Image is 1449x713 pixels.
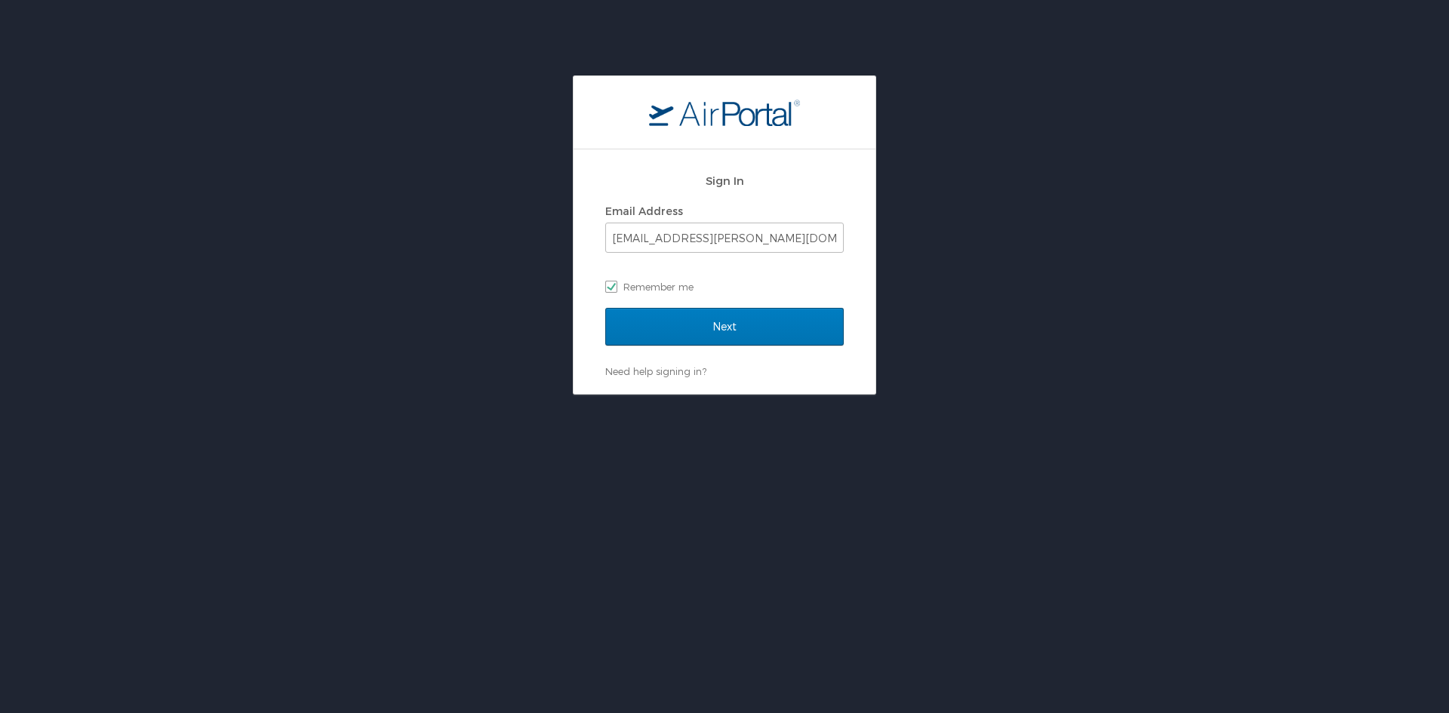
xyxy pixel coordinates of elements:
a: Need help signing in? [605,365,706,377]
label: Email Address [605,204,683,217]
label: Remember me [605,275,844,298]
img: logo [649,99,800,126]
input: Next [605,308,844,346]
h2: Sign In [605,172,844,189]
